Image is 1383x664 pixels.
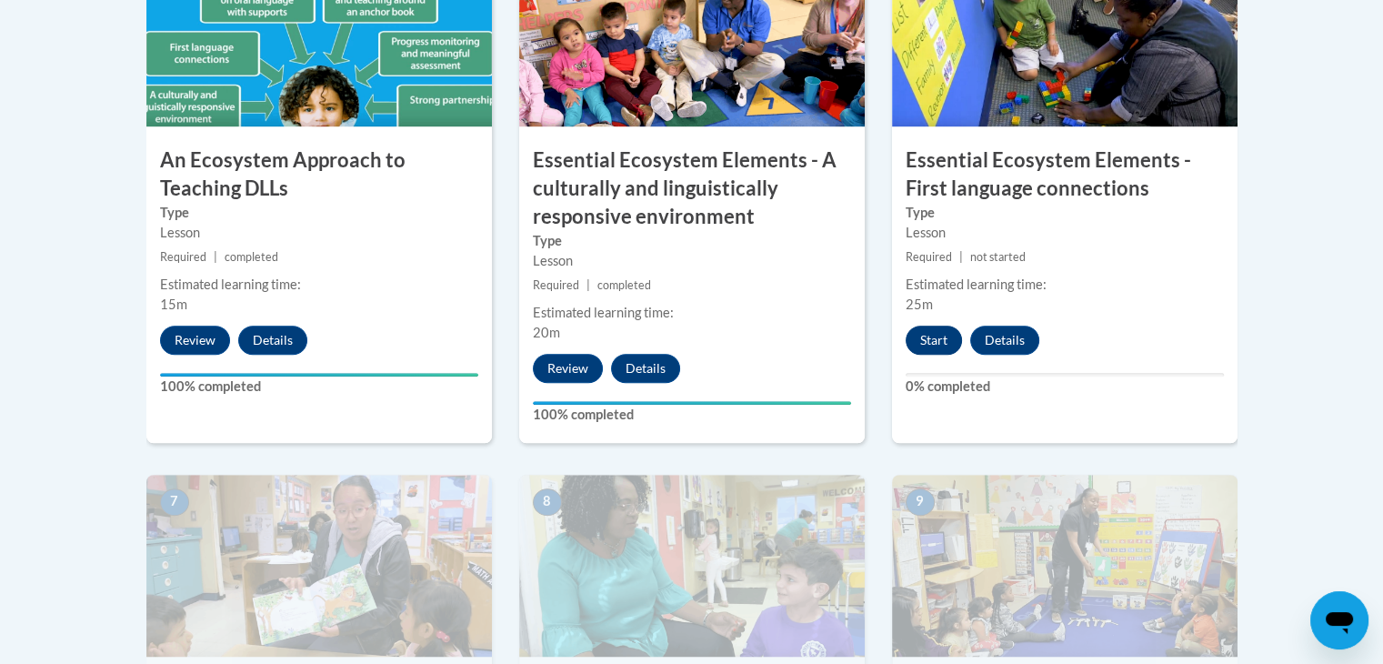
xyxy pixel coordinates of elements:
span: completed [597,278,651,292]
img: Course Image [519,475,865,657]
div: Estimated learning time: [533,303,851,323]
span: | [959,250,963,264]
button: Review [533,354,603,383]
span: completed [225,250,278,264]
span: 7 [160,488,189,516]
span: 20m [533,325,560,340]
h3: Essential Ecosystem Elements - First language connections [892,146,1238,203]
button: Start [906,326,962,355]
span: Required [533,278,579,292]
span: 8 [533,488,562,516]
h3: Essential Ecosystem Elements - A culturally and linguistically responsive environment [519,146,865,230]
img: Course Image [892,475,1238,657]
button: Details [238,326,307,355]
label: 100% completed [160,377,478,397]
div: Lesson [906,223,1224,243]
span: | [586,278,590,292]
div: Your progress [160,373,478,377]
span: Required [160,250,206,264]
label: 0% completed [906,377,1224,397]
span: Required [906,250,952,264]
span: 9 [906,488,935,516]
div: Lesson [533,251,851,271]
label: Type [906,203,1224,223]
span: 15m [160,297,187,312]
div: Your progress [533,401,851,405]
span: 25m [906,297,933,312]
button: Details [611,354,680,383]
iframe: Botón para iniciar la ventana de mensajería [1310,591,1368,649]
button: Details [970,326,1039,355]
label: Type [533,231,851,251]
img: Course Image [146,475,492,657]
div: Estimated learning time: [906,275,1224,295]
label: 100% completed [533,405,851,425]
div: Lesson [160,223,478,243]
h3: An Ecosystem Approach to Teaching DLLs [146,146,492,203]
span: | [214,250,217,264]
span: not started [970,250,1026,264]
div: Estimated learning time: [160,275,478,295]
label: Type [160,203,478,223]
button: Review [160,326,230,355]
